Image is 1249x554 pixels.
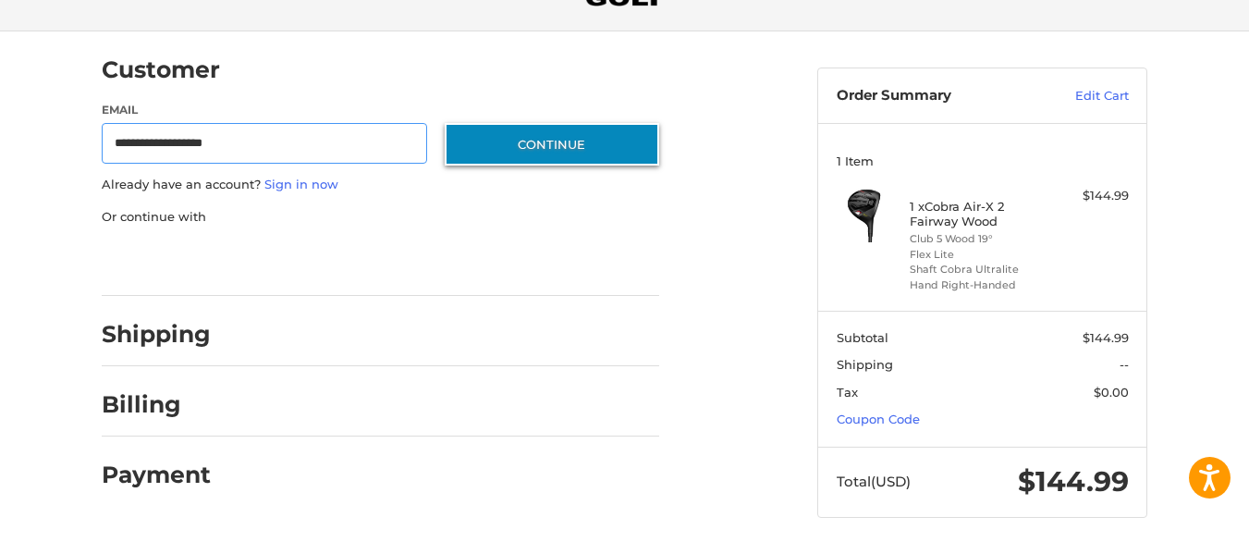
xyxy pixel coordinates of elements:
iframe: Google Customer Reviews [1096,504,1249,554]
h3: 1 Item [837,154,1129,168]
span: $0.00 [1094,385,1129,400]
h2: Shipping [102,320,211,349]
iframe: PayPal-venmo [410,244,548,277]
p: Or continue with [102,208,659,227]
p: Already have an account? [102,176,659,194]
span: Total (USD) [837,473,911,490]
iframe: PayPal-paypal [96,244,235,277]
button: Continue [445,123,659,166]
h2: Payment [102,461,211,489]
span: $144.99 [1018,464,1129,499]
iframe: PayPal-paylater [252,244,391,277]
span: $144.99 [1083,330,1129,345]
div: $144.99 [1056,187,1129,205]
a: Sign in now [264,177,338,191]
a: Coupon Code [837,412,920,426]
h2: Billing [102,390,210,419]
span: -- [1120,357,1129,372]
li: Club 5 Wood 19° [910,231,1051,247]
li: Hand Right-Handed [910,277,1051,293]
a: Edit Cart [1035,87,1129,105]
h3: Order Summary [837,87,1035,105]
span: Shipping [837,357,893,372]
h4: 1 x Cobra Air-X 2 Fairway Wood [910,199,1051,229]
li: Flex Lite [910,247,1051,263]
span: Subtotal [837,330,888,345]
span: Tax [837,385,858,400]
li: Shaft Cobra Ultralite [910,262,1051,277]
h2: Customer [102,55,220,84]
label: Email [102,102,427,118]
